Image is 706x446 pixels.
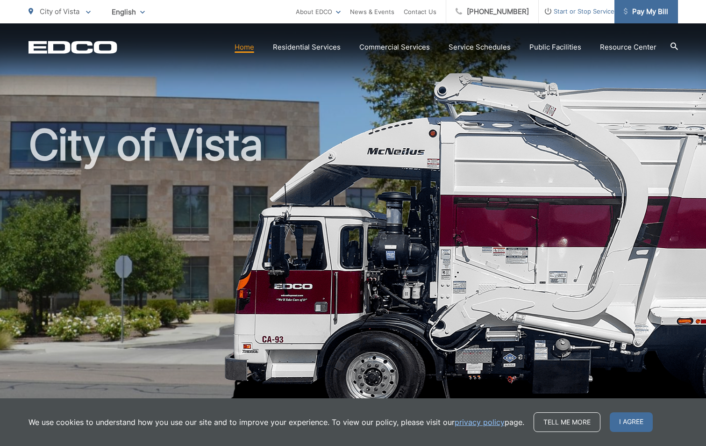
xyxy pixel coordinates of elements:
[455,417,505,428] a: privacy policy
[235,42,254,53] a: Home
[29,417,524,428] p: We use cookies to understand how you use our site and to improve your experience. To view our pol...
[610,412,653,432] span: I agree
[296,6,341,17] a: About EDCO
[273,42,341,53] a: Residential Services
[350,6,394,17] a: News & Events
[40,7,79,16] span: City of Vista
[529,42,581,53] a: Public Facilities
[105,4,152,20] span: English
[359,42,430,53] a: Commercial Services
[29,41,117,54] a: EDCD logo. Return to the homepage.
[624,6,668,17] span: Pay My Bill
[449,42,511,53] a: Service Schedules
[29,122,678,417] h1: City of Vista
[534,412,600,432] a: Tell me more
[600,42,656,53] a: Resource Center
[404,6,436,17] a: Contact Us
